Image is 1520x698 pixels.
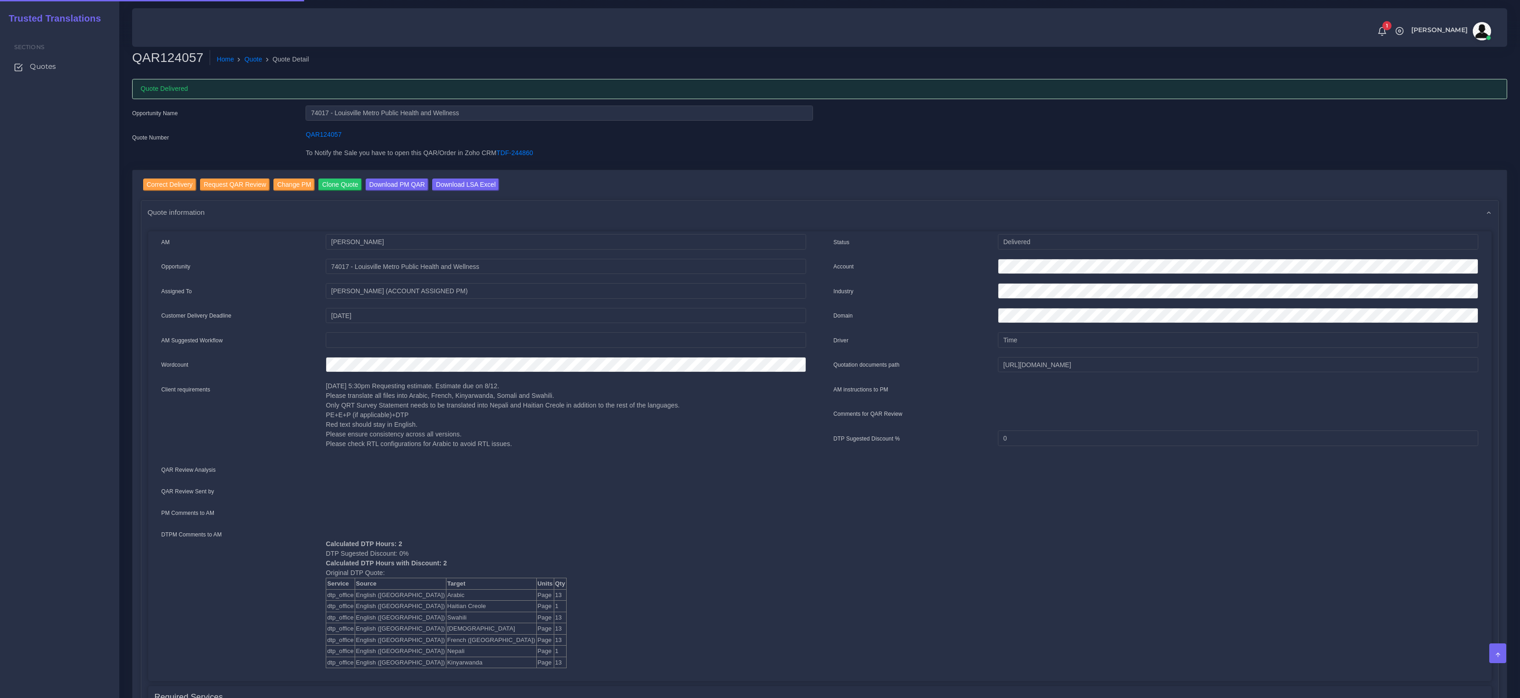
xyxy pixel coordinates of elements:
td: Page [536,601,554,612]
td: 13 [554,589,566,601]
label: DTPM Comments to AM [161,530,222,539]
td: dtp_office [326,657,355,668]
td: English ([GEOGRAPHIC_DATA]) [355,589,446,601]
label: DTP Sugested Discount % [834,435,900,443]
td: 13 [554,657,566,668]
td: French ([GEOGRAPHIC_DATA]) [446,634,536,646]
label: Status [834,238,850,246]
input: Clone Quote [318,179,362,191]
a: Trusted Translations [2,11,101,26]
td: English ([GEOGRAPHIC_DATA]) [355,634,446,646]
p: [DATE] 5:30pm Requesting estimate. Estimate due on 8/12. Please translate all files into Arabic, ... [326,381,806,449]
td: [DEMOGRAPHIC_DATA] [446,623,536,635]
td: 13 [554,612,566,623]
label: PM Comments to AM [161,509,215,517]
td: English ([GEOGRAPHIC_DATA]) [355,601,446,612]
td: 13 [554,634,566,646]
label: Wordcount [161,361,189,369]
input: Download LSA Excel [432,179,499,191]
td: Page [536,589,554,601]
label: QAR Review Sent by [161,487,214,496]
a: [PERSON_NAME]avatar [1407,22,1494,40]
td: dtp_office [326,589,355,601]
td: Page [536,623,554,635]
label: Driver [834,336,849,345]
li: Quote Detail [262,55,309,64]
span: Quote information [148,207,205,218]
label: AM [161,238,170,246]
label: Client requirements [161,385,211,394]
img: avatar [1473,22,1491,40]
td: 1 [554,601,566,612]
span: Quotes [30,61,56,72]
label: Quotation documents path [834,361,900,369]
a: Quotes [7,57,112,76]
span: [PERSON_NAME] [1411,27,1468,33]
input: Correct Delivery [143,179,196,191]
td: English ([GEOGRAPHIC_DATA]) [355,646,446,657]
td: English ([GEOGRAPHIC_DATA]) [355,623,446,635]
label: QAR Review Analysis [161,466,216,474]
a: TDF-244860 [496,149,533,156]
span: Sections [14,44,45,50]
b: Calculated DTP Hours with Discount: 2 [326,559,447,567]
td: Page [536,612,554,623]
input: Change PM [273,179,315,191]
td: Arabic [446,589,536,601]
a: Quote [245,55,262,64]
td: dtp_office [326,612,355,623]
label: Comments for QAR Review [834,410,902,418]
td: dtp_office [326,623,355,635]
td: dtp_office [326,601,355,612]
th: Qty [554,578,566,590]
th: Source [355,578,446,590]
input: Request QAR Review [200,179,270,191]
td: English ([GEOGRAPHIC_DATA]) [355,657,446,668]
a: Home [217,55,234,64]
div: Quote Delivered [132,79,1507,99]
td: Page [536,646,554,657]
label: Opportunity Name [132,109,178,117]
input: pm [326,283,806,299]
a: 1 [1374,26,1390,36]
td: Haitian Creole [446,601,536,612]
label: AM Suggested Workflow [161,336,223,345]
th: Units [536,578,554,590]
span: 1 [1382,21,1392,30]
div: Quote information [141,201,1498,224]
h2: QAR124057 [132,50,210,66]
td: Nepali [446,646,536,657]
td: English ([GEOGRAPHIC_DATA]) [355,612,446,623]
label: AM instructions to PM [834,385,889,394]
th: Target [446,578,536,590]
label: Domain [834,312,853,320]
label: Quote Number [132,134,169,142]
div: DTP Sugested Discount: 0% Original DTP Quote: [319,530,813,668]
div: To Notify the Sale you have to open this QAR/Order in Zoho CRM [299,148,819,164]
td: Page [536,634,554,646]
td: Swahili [446,612,536,623]
td: 1 [554,646,566,657]
input: Download PM QAR [366,179,429,191]
label: Opportunity [161,262,191,271]
b: Calculated DTP Hours: 2 [326,540,402,547]
label: Assigned To [161,287,192,296]
td: dtp_office [326,646,355,657]
th: Service [326,578,355,590]
td: Page [536,657,554,668]
label: Customer Delivery Deadline [161,312,232,320]
td: Kinyarwanda [446,657,536,668]
td: 13 [554,623,566,635]
a: QAR124057 [306,131,341,138]
td: dtp_office [326,634,355,646]
h2: Trusted Translations [2,13,101,24]
label: Industry [834,287,854,296]
label: Account [834,262,854,271]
